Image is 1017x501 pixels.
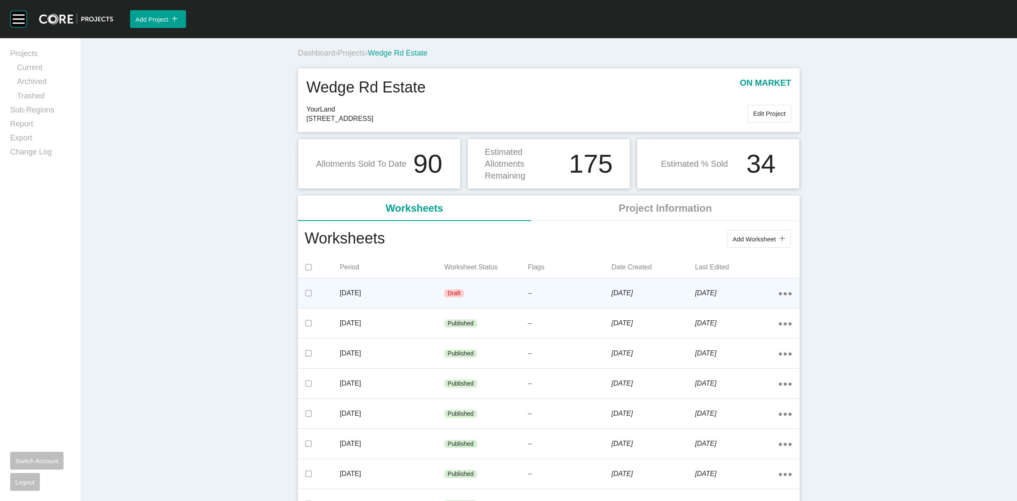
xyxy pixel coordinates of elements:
[17,91,70,105] a: Trashed
[569,151,613,177] h1: 175
[528,380,611,388] p: --
[444,263,528,272] p: Worksheet Status
[413,151,442,177] h1: 90
[528,263,611,272] p: Flags
[10,105,70,119] a: Sub-Regions
[316,158,406,170] p: Allotments Sold To Date
[10,119,70,133] a: Report
[17,62,70,76] a: Current
[447,410,474,418] p: Published
[10,452,64,470] button: Switch Account
[340,409,445,418] p: [DATE]
[727,230,791,248] button: Add Worksheet
[340,349,445,358] p: [DATE]
[10,473,40,491] button: Logout
[611,319,695,328] p: [DATE]
[611,263,695,272] p: Date Created
[447,350,474,358] p: Published
[298,49,335,57] a: Dashboard
[611,349,695,358] p: [DATE]
[528,410,611,418] p: --
[306,105,747,114] span: YourLand
[340,469,445,479] p: [DATE]
[695,379,778,388] p: [DATE]
[340,379,445,388] p: [DATE]
[695,349,778,358] p: [DATE]
[135,16,168,23] span: Add Project
[340,288,445,298] p: [DATE]
[447,289,460,298] p: Draft
[306,77,426,98] h1: Wedge Rd Estate
[695,319,778,328] p: [DATE]
[531,196,800,221] li: Project Information
[740,77,791,98] p: on market
[340,439,445,448] p: [DATE]
[305,228,385,250] h1: Worksheets
[15,479,35,486] span: Logout
[298,196,531,221] li: Worksheets
[17,76,70,90] a: Archived
[611,379,695,388] p: [DATE]
[746,151,775,177] h1: 34
[368,49,428,57] span: Wedge Rd Estate
[447,380,474,388] p: Published
[695,409,778,418] p: [DATE]
[611,469,695,479] p: [DATE]
[528,440,611,448] p: --
[365,49,368,57] span: ›
[528,350,611,358] p: --
[130,10,186,28] button: Add Project
[340,263,445,272] p: Period
[695,469,778,479] p: [DATE]
[340,319,445,328] p: [DATE]
[447,319,474,328] p: Published
[528,289,611,298] p: --
[39,14,113,25] img: core-logo-dark.3138cae2.png
[661,158,728,170] p: Estimated % Sold
[695,263,778,272] p: Last Edited
[306,114,747,123] span: [STREET_ADDRESS]
[611,439,695,448] p: [DATE]
[753,110,786,117] span: Edit Project
[611,288,695,298] p: [DATE]
[335,49,338,57] span: ›
[447,440,474,448] p: Published
[15,457,58,465] span: Switch Account
[338,49,365,57] a: Projects
[747,105,791,123] button: Edit Project
[528,470,611,479] p: --
[10,147,70,161] a: Change Log
[695,439,778,448] p: [DATE]
[485,146,564,182] p: Estimated Allotments Remaining
[611,409,695,418] p: [DATE]
[10,48,70,62] a: Projects
[733,235,776,243] span: Add Worksheet
[10,133,70,147] a: Export
[695,288,778,298] p: [DATE]
[447,470,474,479] p: Published
[528,319,611,328] p: --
